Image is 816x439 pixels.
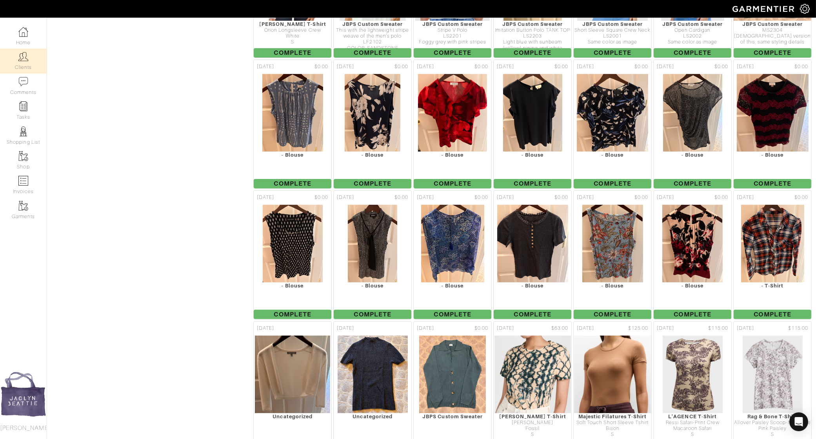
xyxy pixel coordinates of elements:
[577,194,594,201] span: [DATE]
[734,310,811,319] span: Complete
[334,310,411,319] span: Complete
[734,426,811,432] div: Pink Paisley
[254,414,331,419] div: Uncategorized
[652,59,732,190] a: [DATE] $0.00 - Blouse Complete
[503,74,563,152] img: P2J9bUMDMbzPvH4QFhHoSyyn
[734,414,811,419] div: Rag & Bone T-Shirt
[657,63,674,70] span: [DATE]
[734,21,811,27] div: JBPS Custom Sweater
[254,283,331,289] div: - Blouse
[574,432,651,437] div: S
[414,283,491,289] div: - Blouse
[734,48,811,58] span: Complete
[254,21,331,27] div: [PERSON_NAME] T-Shirt
[413,190,493,320] a: [DATE] $0.00 - Blouse Complete
[734,420,811,426] div: Allover Paisley Scoop-Neck Tee
[337,335,408,414] img: NQgFP85VaxDL1V59Zs3JpdpM
[344,74,401,152] img: BZPeEtT7oPoUG5U7cYvuicYQ
[414,33,491,39] div: LS2201
[794,63,808,70] span: $0.00
[628,325,648,332] span: $125.00
[414,39,491,45] div: Foggy grey with pink stripes
[734,179,811,188] span: Complete
[334,48,411,58] span: Complete
[474,194,488,201] span: $0.00
[494,27,571,33] div: Imitation Button Polo TANK TOP
[654,33,731,39] div: LS2002
[494,335,571,414] img: gw3AoQ5P9DwU61gC4ymS6L6s
[254,33,331,39] div: White
[574,335,652,414] img: 6PdpGMp1CvU9idbqMpKvpPj1
[414,152,491,158] div: - Blouse
[334,39,411,45] div: LF2102
[494,21,571,27] div: JBPS Custom Sweater
[334,27,411,40] div: This with the lightweight stripe weave of the men's polo
[337,325,354,332] span: [DATE]
[734,33,811,45] div: [DEMOGRAPHIC_DATA] version of this, same styling details
[736,74,809,152] img: yaCnno4xfi9BgKsFcp5Xbb1R
[741,204,805,283] img: bqpoynsPkdKeqDyozqN4zDkr
[576,74,649,152] img: tsCAzADpQ7STVJEvGcc2rfkU
[800,4,810,14] img: gear-icon-white-bd11855cb880d31180b6d7d6211b90ccbf57a29d726f0c71d8c61bd08dd39cc2.png
[334,152,411,158] div: - Blouse
[574,39,651,45] div: Same color as image
[574,414,651,419] div: Majestic Filatures T-Shirt
[654,426,731,432] div: Macaroon Safari
[254,39,331,45] div: S
[413,59,493,190] a: [DATE] $0.00 - Blouse Complete
[737,63,754,70] span: [DATE]
[572,190,652,320] a: [DATE] $0.00 - Blouse Complete
[654,420,731,426] div: Ressi Safari-Print Crew
[262,74,323,152] img: KvqP4utQaAqPThKzXuw9b6FV
[421,204,485,283] img: 4C1oAtVKpVNc7WP7skAZXsf1
[257,63,274,70] span: [DATE]
[254,27,331,33] div: Orion Longsleeve Crew
[18,176,28,186] img: orders-icon-0abe47150d42831381b5fb84f609e132dff9fe21cb692f30cb5eec754e2cba89.png
[654,179,731,188] span: Complete
[494,179,571,188] span: Complete
[734,283,811,289] div: - T-Shirt
[493,59,572,190] a: [DATE] $0.00 - Blouse Complete
[334,414,411,419] div: Uncategorized
[577,63,594,70] span: [DATE]
[654,21,731,27] div: JBPS Custom Sweater
[419,335,486,414] img: zdnx4fSu2gRsUkRLiRCtHvTM
[657,194,674,201] span: [DATE]
[734,432,811,437] div: S
[582,204,643,283] img: 1YbtXPaFuCRHqGCYsjmbKcPv
[334,283,411,289] div: - Blouse
[714,194,728,201] span: $0.00
[254,152,331,158] div: - Blouse
[494,33,571,39] div: LS2203
[494,414,571,419] div: [PERSON_NAME] T-Shirt
[574,27,651,33] div: Short Sleeve Square Crew Neck
[394,63,408,70] span: $0.00
[497,63,514,70] span: [DATE]
[789,412,808,431] div: Open Intercom Messenger
[654,152,731,158] div: - Blouse
[734,152,811,158] div: - Blouse
[494,152,571,158] div: - Blouse
[334,21,411,27] div: JBPS Custom Sweater
[257,194,274,201] span: [DATE]
[494,432,571,437] div: S
[253,59,333,190] a: [DATE] $0.00 - Blouse Complete
[657,325,674,332] span: [DATE]
[794,194,808,201] span: $0.00
[494,39,571,57] div: Light blue with sunbeam (yellow) piping and white buttoons
[654,283,731,289] div: - Blouse
[652,190,732,320] a: [DATE] $0.00 - Blouse Complete
[394,194,408,201] span: $0.00
[417,63,434,70] span: [DATE]
[554,63,568,70] span: $0.00
[654,48,731,58] span: Complete
[497,204,569,283] img: CqejYtZyw4dSdx4BTKVeWk4o
[18,101,28,111] img: reminder-icon-8004d30b9f0a5d33ae49ab947aed9ed385cf756f9e5892f1edd6e32f2345188e.png
[737,325,754,332] span: [DATE]
[418,74,487,152] img: uKkQf86sP6A8Pp9Rrjrzi5mq
[474,63,488,70] span: $0.00
[574,179,651,188] span: Complete
[337,63,354,70] span: [DATE]
[662,335,723,414] img: BY4buycPAmZFh8xAky1TFXLk
[347,204,398,283] img: wY5XvsQ9oZwHTYBTZAgPB8n3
